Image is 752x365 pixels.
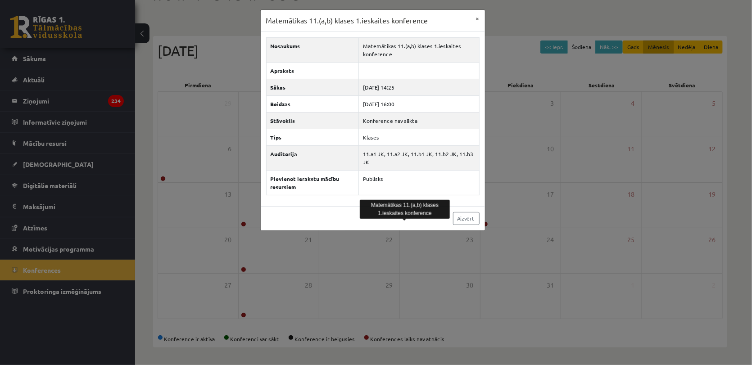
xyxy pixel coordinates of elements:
[359,129,479,145] td: Klases
[266,15,428,26] h3: Matemātikas 11.(a,b) klases 1.ieskaites konference
[266,37,359,62] th: Nosaukums
[359,145,479,170] td: 11.a1 JK, 11.a2 JK, 11.b1 JK, 11.b2 JK, 11.b3 JK
[360,200,450,219] div: Matemātikas 11.(a,b) klases 1.ieskaites konference
[359,95,479,112] td: [DATE] 16:00
[266,79,359,95] th: Sākas
[453,212,480,225] a: Aizvērt
[471,10,485,27] button: ×
[266,112,359,129] th: Stāvoklis
[359,79,479,95] td: [DATE] 14:25
[359,112,479,129] td: Konference nav sākta
[359,170,479,195] td: Publisks
[266,129,359,145] th: Tips
[266,62,359,79] th: Apraksts
[266,145,359,170] th: Auditorija
[266,170,359,195] th: Pievienot ierakstu mācību resursiem
[266,95,359,112] th: Beidzas
[359,37,479,62] td: Matemātikas 11.(a,b) klases 1.ieskaites konference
